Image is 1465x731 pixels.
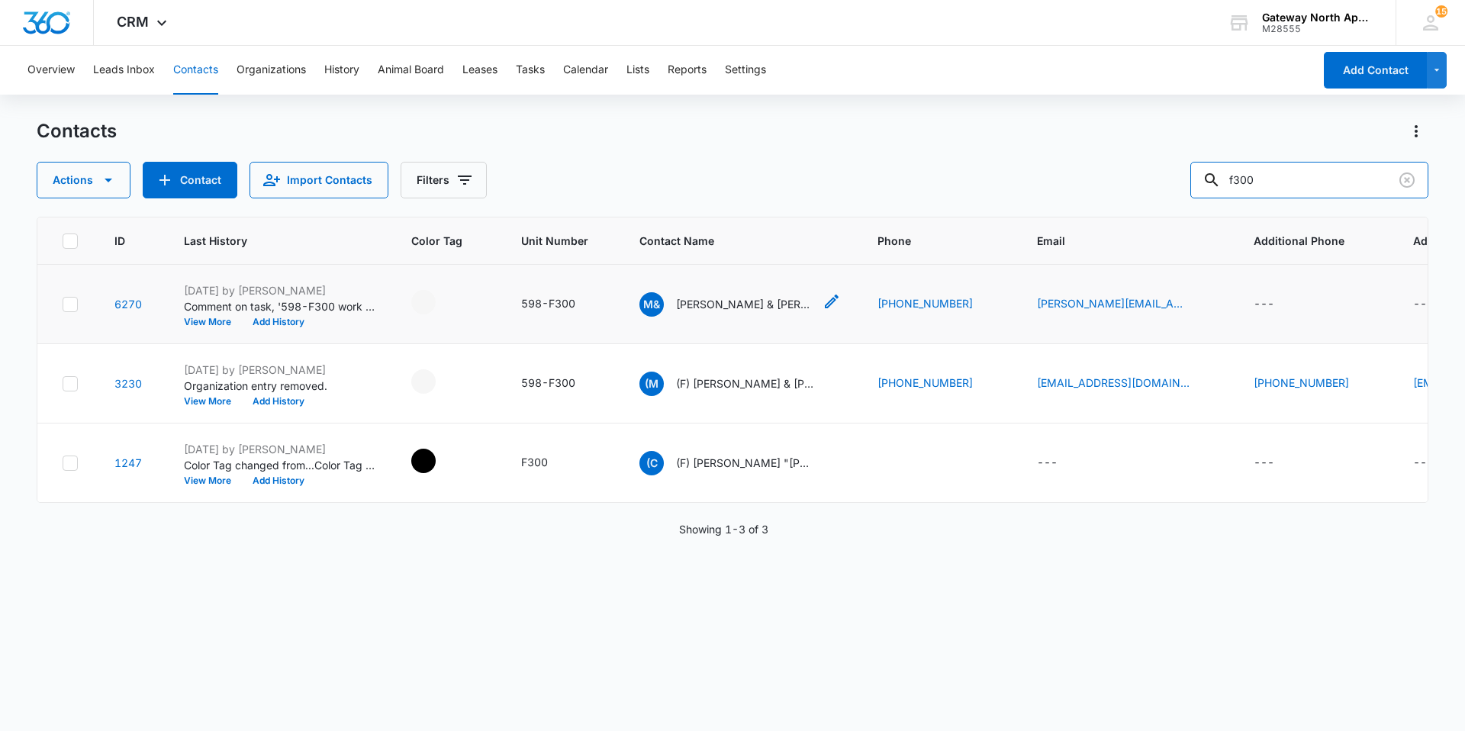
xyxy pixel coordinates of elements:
[639,233,819,249] span: Contact Name
[93,46,155,95] button: Leads Inbox
[184,378,375,394] p: Organization entry removed.
[877,233,978,249] span: Phone
[411,233,462,249] span: Color Tag
[1254,454,1302,472] div: Additional Phone - - Select to Edit Field
[237,46,306,95] button: Organizations
[639,451,841,475] div: Contact Name - (F) Christopher "Miguel" Doucette & Alexus DeHerrera - Select to Edit Field
[184,233,353,249] span: Last History
[1435,5,1447,18] div: notifications count
[1037,295,1190,311] a: [PERSON_NAME][EMAIL_ADDRESS][DOMAIN_NAME]
[1395,168,1419,192] button: Clear
[242,476,315,485] button: Add History
[1037,295,1217,314] div: Email - valerie_johnson@yahoo.com - Select to Edit Field
[378,46,444,95] button: Animal Board
[173,46,218,95] button: Contacts
[521,295,603,314] div: Unit Number - 598-F300 - Select to Edit Field
[877,375,973,391] a: [PHONE_NUMBER]
[242,317,315,327] button: Add History
[250,162,388,198] button: Import Contacts
[242,397,315,406] button: Add History
[877,460,905,478] div: Phone - 72093379313034721858 - Select to Edit Field
[639,372,841,396] div: Contact Name - (F) Maria Arellano & Ramon Muniz - Select to Edit Field
[1254,295,1302,314] div: Additional Phone - - Select to Edit Field
[1037,375,1190,391] a: [EMAIL_ADDRESS][DOMAIN_NAME]
[521,233,603,249] span: Unit Number
[1254,375,1349,391] a: [PHONE_NUMBER]
[411,290,463,314] div: - - Select to Edit Field
[411,369,463,394] div: - - Select to Edit Field
[679,521,768,537] p: Showing 1-3 of 3
[1435,5,1447,18] span: 15
[521,454,575,472] div: Unit Number - F300 - Select to Edit Field
[1190,162,1428,198] input: Search Contacts
[516,46,545,95] button: Tasks
[1324,52,1427,89] button: Add Contact
[1037,233,1195,249] span: Email
[184,457,375,473] p: Color Tag changed from ... Color Tag changed from rgb(204, 0, 0) to rgb(0, 0, 0).
[27,46,75,95] button: Overview
[639,292,841,317] div: Contact Name - Michael & Valerie McFalls - Select to Edit Field
[184,441,375,457] p: [DATE] by [PERSON_NAME]
[1037,454,1058,472] div: ---
[521,454,548,470] div: F300
[521,295,575,311] div: 598-F300
[114,233,125,249] span: ID
[521,375,603,393] div: Unit Number - 598-F300 - Select to Edit Field
[1254,233,1376,249] span: Additional Phone
[117,14,149,30] span: CRM
[1262,11,1373,24] div: account name
[877,295,973,311] a: [PHONE_NUMBER]
[462,46,497,95] button: Leases
[676,375,813,391] p: (F) [PERSON_NAME] & [PERSON_NAME]
[1413,295,1461,314] div: Additional Email - - Select to Edit Field
[676,455,813,471] p: (F) [PERSON_NAME] "[PERSON_NAME]" [PERSON_NAME] & [PERSON_NAME]
[1262,24,1373,34] div: account id
[725,46,766,95] button: Settings
[184,298,375,314] p: Comment on task, '598-F300 work order ' "the washer is normal it does not unlock tell 5 to 15 min...
[563,46,608,95] button: Calendar
[668,46,707,95] button: Reports
[37,162,130,198] button: Actions
[877,295,1000,314] div: Phone - (720) 373-2575 - Select to Edit Field
[184,317,242,327] button: View More
[114,298,142,311] a: Navigate to contact details page for Michael & Valerie McFalls
[521,375,575,391] div: 598-F300
[37,120,117,143] h1: Contacts
[1037,454,1085,472] div: Email - - Select to Edit Field
[1413,454,1461,472] div: Additional Email - - Select to Edit Field
[676,296,813,312] p: [PERSON_NAME] & [PERSON_NAME]
[114,456,142,469] a: Navigate to contact details page for (F) Christopher "Miguel" Doucette & Alexus DeHerrera
[1254,454,1274,472] div: ---
[1254,295,1274,314] div: ---
[639,372,664,396] span: (M
[877,375,1000,393] div: Phone - (720) 552-1031 - Select to Edit Field
[114,377,142,390] a: Navigate to contact details page for (F) Maria Arellano & Ramon Muniz
[143,162,237,198] button: Add Contact
[401,162,487,198] button: Filters
[1413,295,1434,314] div: ---
[184,362,375,378] p: [DATE] by [PERSON_NAME]
[626,46,649,95] button: Lists
[1037,375,1217,393] div: Email - mariaarellano31@yahoo.com - Select to Edit Field
[184,282,375,298] p: [DATE] by [PERSON_NAME]
[184,397,242,406] button: View More
[1404,119,1428,143] button: Actions
[639,292,664,317] span: M&
[639,451,664,475] span: (C
[1254,375,1376,393] div: Additional Phone - (720) 473-0811 - Select to Edit Field
[1413,454,1434,472] div: ---
[324,46,359,95] button: History
[411,449,463,473] div: - - Select to Edit Field
[184,476,242,485] button: View More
